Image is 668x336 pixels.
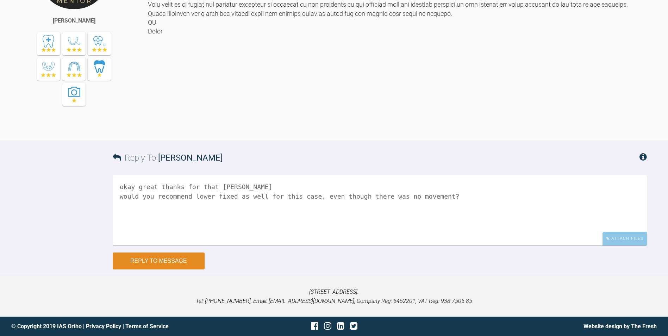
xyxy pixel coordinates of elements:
[603,232,647,245] div: Attach Files
[53,16,95,25] div: [PERSON_NAME]
[125,323,169,330] a: Terms of Service
[86,323,121,330] a: Privacy Policy
[113,151,223,164] h3: Reply To
[113,253,205,269] button: Reply to Message
[11,287,657,305] p: [STREET_ADDRESS]. Tel: [PHONE_NUMBER], Email: [EMAIL_ADDRESS][DOMAIN_NAME], Company Reg: 6452201,...
[158,153,223,163] span: [PERSON_NAME]
[113,175,647,245] textarea: okay great thanks for that [PERSON_NAME] would you recommend lower fixed as well for this case, e...
[11,322,226,331] div: © Copyright 2019 IAS Ortho | |
[583,323,657,330] a: Website design by The Fresh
